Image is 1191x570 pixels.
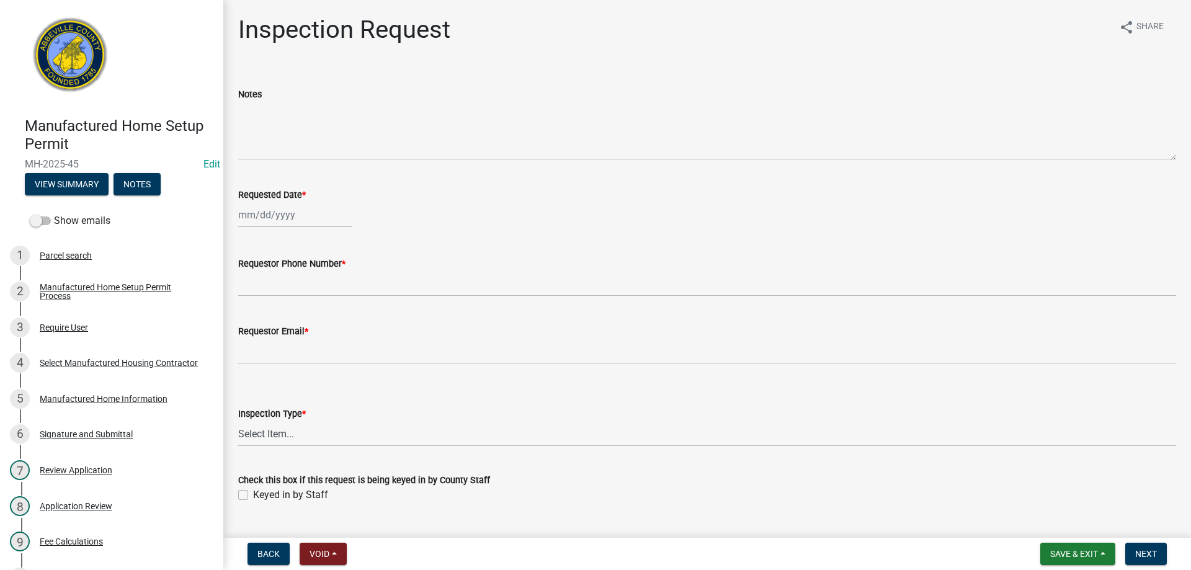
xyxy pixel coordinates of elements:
wm-modal-confirm: Summary [25,180,109,190]
div: 5 [10,389,30,409]
i: share [1119,20,1134,35]
wm-modal-confirm: Notes [114,180,161,190]
button: Notes [114,173,161,195]
span: Void [310,549,329,559]
div: 7 [10,460,30,480]
label: Requested Date [238,191,306,200]
span: Next [1135,549,1157,559]
label: Notes [238,91,262,99]
div: Fee Calculations [40,537,103,546]
div: Manufactured Home Setup Permit Process [40,283,203,300]
span: Save & Exit [1050,549,1098,559]
div: 1 [10,246,30,265]
div: Select Manufactured Housing Contractor [40,358,198,367]
label: Keyed in by Staff [253,488,328,502]
label: Requestor Email [238,327,308,336]
div: 4 [10,353,30,373]
span: Share [1136,20,1164,35]
label: Requestor Phone Number [238,260,346,269]
button: shareShare [1109,15,1174,39]
div: 3 [10,318,30,337]
div: Require User [40,323,88,332]
div: Manufactured Home Information [40,394,167,403]
wm-modal-confirm: Edit Application Number [203,158,220,170]
label: Show emails [30,213,110,228]
span: MH-2025-45 [25,158,198,170]
label: Inspection Type [238,410,306,419]
div: 6 [10,424,30,444]
label: Check this box if this request is being keyed in by County Staff [238,476,490,485]
div: 2 [10,282,30,301]
input: mm/dd/yyyy [238,202,352,228]
div: Parcel search [40,251,92,260]
a: Edit [203,158,220,170]
div: 9 [10,532,30,551]
h4: Manufactured Home Setup Permit [25,117,213,153]
button: Next [1125,543,1167,565]
div: Application Review [40,502,112,510]
span: Back [257,549,280,559]
button: Void [300,543,347,565]
img: Abbeville County, South Carolina [25,13,116,104]
div: 8 [10,496,30,516]
h1: Inspection Request [238,15,450,45]
button: Save & Exit [1040,543,1115,565]
button: View Summary [25,173,109,195]
button: Back [248,543,290,565]
div: Signature and Submittal [40,430,133,439]
div: Review Application [40,466,112,474]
